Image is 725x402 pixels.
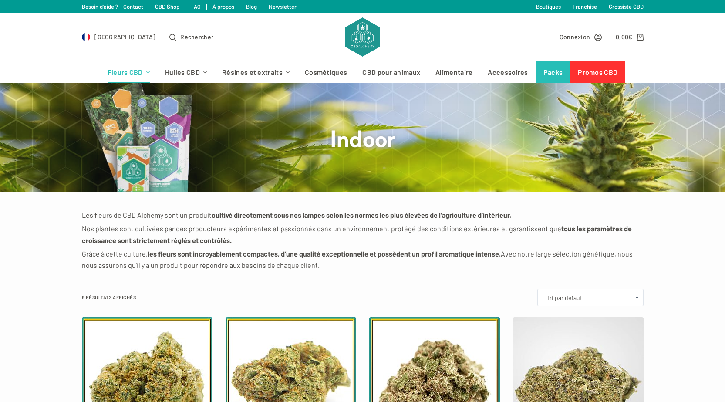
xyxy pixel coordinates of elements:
span: [GEOGRAPHIC_DATA] [94,32,155,42]
a: Newsletter [269,3,297,10]
strong: tous les paramètres de croissance sont strictement réglés et contrôlés. [82,224,632,244]
a: CBD pour animaux [355,61,428,83]
a: Résines et extraits [215,61,297,83]
a: FAQ [191,3,201,10]
a: Besoin d'aide ? Contact [82,3,143,10]
a: Accessoires [480,61,536,83]
nav: Menu d’en-tête [100,61,625,83]
a: CBD Shop [155,3,179,10]
a: Promos CBD [570,61,625,83]
a: Blog [246,3,257,10]
select: Commande [537,289,644,306]
a: Fleurs CBD [100,61,157,83]
a: Grossiste CBD [609,3,644,10]
bdi: 0,00 [616,33,633,41]
a: À propos [212,3,234,10]
img: FR Flag [82,33,91,41]
a: Franchise [573,3,597,10]
a: Cosmétiques [297,61,355,83]
p: Nos plantes sont cultivées par des producteurs expérimentés et passionnés dans un environnement p... [82,223,644,246]
img: CBD Alchemy [345,17,379,57]
p: 6 résultats affichés [82,294,136,301]
a: Alimentaire [428,61,480,83]
p: Les fleurs de CBD Alchemy sont un produit [82,209,644,221]
a: Panier d’achat [616,32,643,42]
strong: cultivé directement sous nos lampes selon les normes les plus élevées de l’agriculture d’intérieur. [212,211,511,219]
a: Boutiques [536,3,561,10]
strong: les fleurs sont incroyablement compactes, d’une qualité exceptionnelle et possèdent un profil aro... [148,250,501,258]
span: Connexion [560,32,590,42]
a: Select Country [82,32,156,42]
a: Huiles CBD [157,61,214,83]
a: Packs [536,61,570,83]
span: € [628,33,632,41]
a: Connexion [560,32,602,42]
p: Grâce à cette culture, Avec notre large sélection génétique, nous nous assurons qu’il y a un prod... [82,248,644,271]
h1: Indoor [199,124,526,152]
button: Ouvrir le formulaire de recherche [169,32,213,42]
span: Rechercher [180,32,213,42]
